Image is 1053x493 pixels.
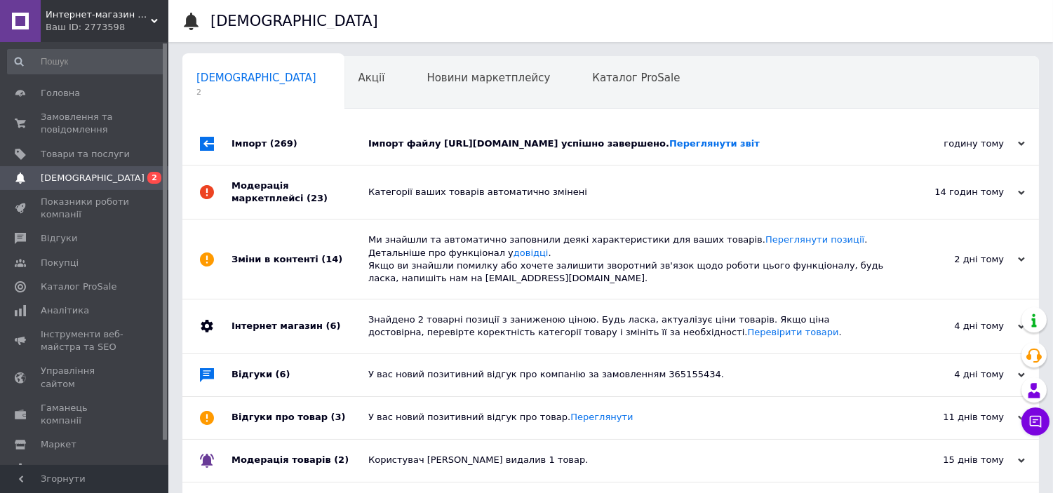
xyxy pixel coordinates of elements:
[765,234,864,245] a: Переглянути позиції
[592,72,680,84] span: Каталог ProSale
[570,412,633,422] a: Переглянути
[232,354,368,396] div: Відгуки
[232,397,368,439] div: Відгуки про товар
[46,8,151,21] span: Интернет-магазин "АТМ"
[41,111,130,136] span: Замовлення та повідомлення
[368,313,885,339] div: Знайдено 2 товарні позиції з заниженою ціною. Будь ласка, актуалізує ціни товарів. Якщо ціна дост...
[885,137,1025,150] div: годину тому
[41,232,77,245] span: Відгуки
[885,411,1025,424] div: 11 днів тому
[232,166,368,219] div: Модерація маркетплейсі
[885,368,1025,381] div: 4 дні тому
[331,412,346,422] span: (3)
[270,138,297,149] span: (269)
[41,365,130,390] span: Управління сайтом
[147,172,161,184] span: 2
[46,21,168,34] div: Ваш ID: 2773598
[41,196,130,221] span: Показники роботи компанії
[232,123,368,165] div: Імпорт
[41,328,130,353] span: Інструменти веб-майстра та SEO
[7,49,166,74] input: Пошук
[41,87,80,100] span: Головна
[358,72,385,84] span: Акції
[41,438,76,451] span: Маркет
[326,320,340,331] span: (6)
[669,138,760,149] a: Переглянути звіт
[41,148,130,161] span: Товари та послуги
[427,72,550,84] span: Новини маркетплейсу
[232,220,368,299] div: Зміни в контенті
[748,327,839,337] a: Перевірити товари
[885,186,1025,198] div: 14 годин тому
[321,254,342,264] span: (14)
[232,440,368,482] div: Модерація товарів
[41,257,79,269] span: Покупці
[41,462,112,475] span: Налаштування
[368,368,885,381] div: У вас новий позитивний відгук про компанію за замовленням 365155434.
[307,193,328,203] span: (23)
[41,402,130,427] span: Гаманець компанії
[368,454,885,466] div: Користувач [PERSON_NAME] видалив 1 товар.
[885,320,1025,332] div: 4 дні тому
[334,454,349,465] span: (2)
[41,281,116,293] span: Каталог ProSale
[1021,407,1049,435] button: Чат з покупцем
[885,253,1025,266] div: 2 дні тому
[232,299,368,353] div: Інтернет магазин
[210,13,378,29] h1: [DEMOGRAPHIC_DATA]
[368,186,885,198] div: Категорії ваших товарів автоматично змінені
[514,248,549,258] a: довідці
[196,87,316,97] span: 2
[41,304,89,317] span: Аналітика
[885,454,1025,466] div: 15 днів тому
[41,172,145,184] span: [DEMOGRAPHIC_DATA]
[276,369,290,379] span: (6)
[368,234,885,285] div: Ми знайшли та автоматично заповнили деякі характеристики для ваших товарів. . Детальніше про функ...
[368,411,885,424] div: У вас новий позитивний відгук про товар.
[196,72,316,84] span: [DEMOGRAPHIC_DATA]
[368,137,885,150] div: Імпорт файлу [URL][DOMAIN_NAME] успішно завершено.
